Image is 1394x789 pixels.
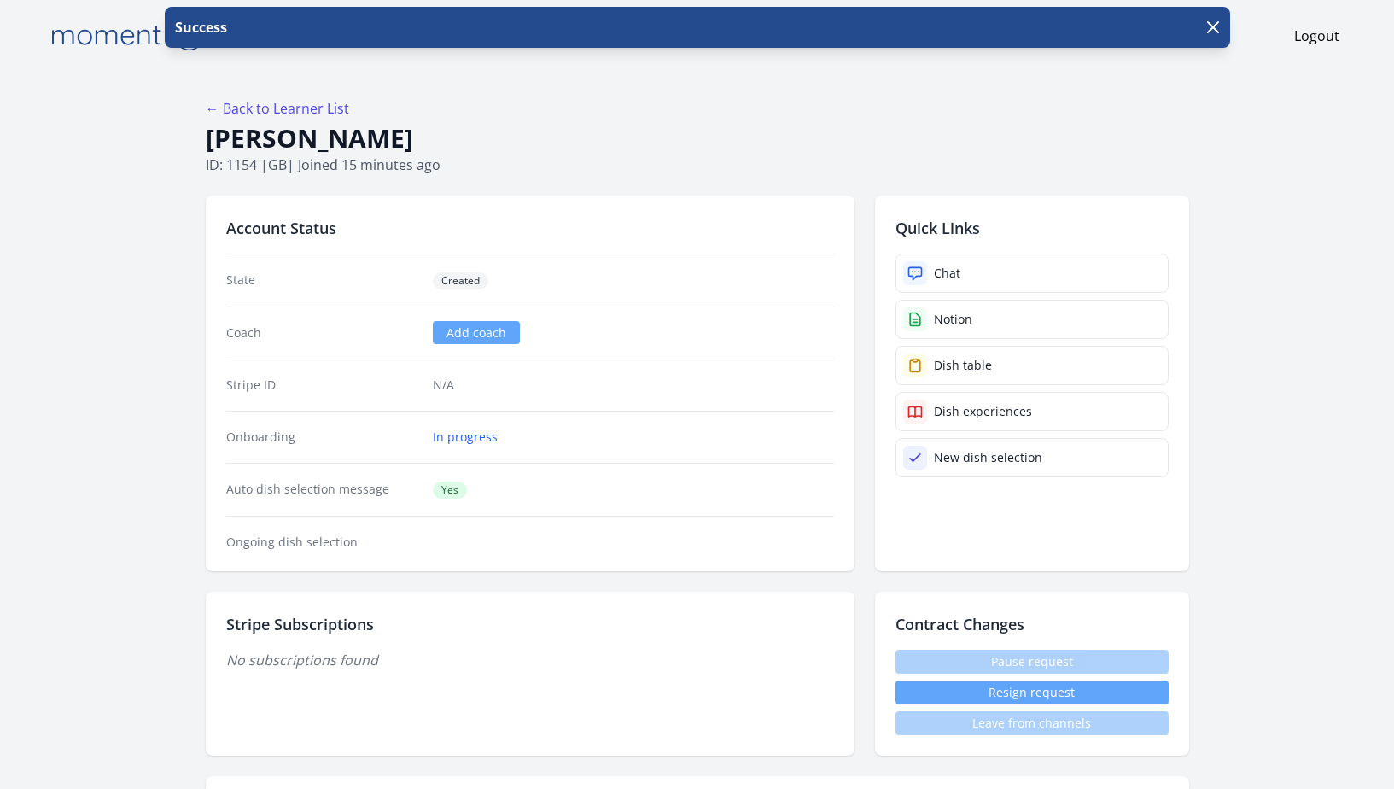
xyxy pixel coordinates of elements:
[206,155,1189,175] p: ID: 1154 | | Joined 15 minutes ago
[172,17,227,38] p: Success
[895,612,1169,636] h2: Contract Changes
[895,711,1169,735] span: Leave from channels
[934,403,1032,420] div: Dish experiences
[934,311,972,328] div: Notion
[226,216,834,240] h2: Account Status
[206,122,1189,155] h1: [PERSON_NAME]
[206,99,349,118] a: ← Back to Learner List
[226,650,834,670] p: No subscriptions found
[895,650,1169,674] span: Pause request
[895,346,1169,385] a: Dish table
[226,377,420,394] dt: Stripe ID
[433,429,498,446] a: In progress
[226,534,420,551] dt: Ongoing dish selection
[934,357,992,374] div: Dish table
[895,254,1169,293] a: Chat
[895,300,1169,339] a: Notion
[226,324,420,342] dt: Coach
[934,449,1042,466] div: New dish selection
[433,482,467,499] span: Yes
[226,429,420,446] dt: Onboarding
[433,321,520,344] a: Add coach
[268,155,287,174] span: gb
[433,272,488,289] span: Created
[895,392,1169,431] a: Dish experiences
[895,216,1169,240] h2: Quick Links
[895,681,1169,704] button: Resign request
[226,612,834,636] h2: Stripe Subscriptions
[934,265,960,282] div: Chat
[895,438,1169,477] a: New dish selection
[226,481,420,499] dt: Auto dish selection message
[433,377,833,394] p: N/A
[226,272,420,289] dt: State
